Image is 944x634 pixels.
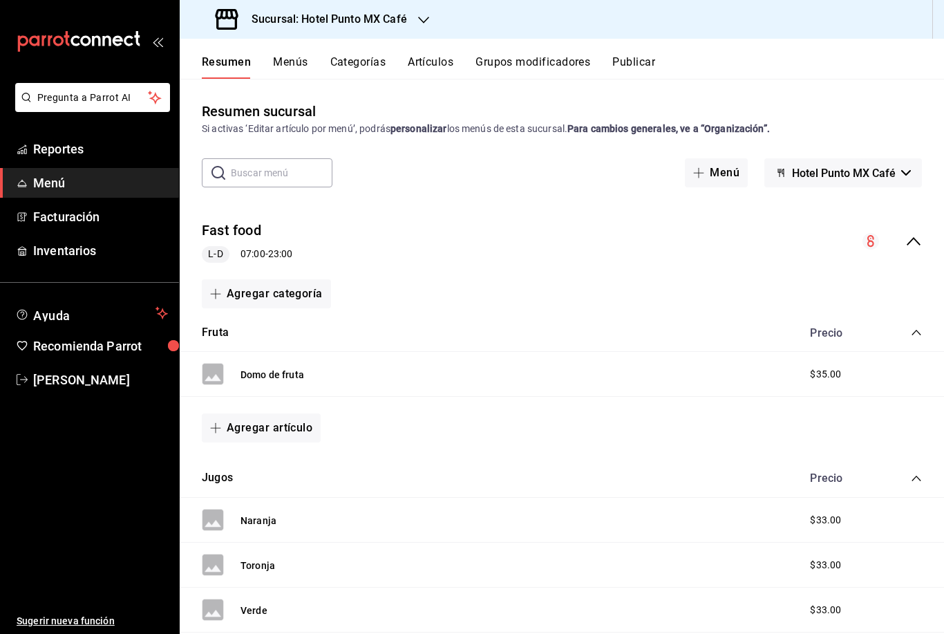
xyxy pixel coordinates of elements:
[810,367,841,382] span: $35.00
[810,513,841,528] span: $33.00
[911,327,922,338] button: collapse-category-row
[15,83,170,112] button: Pregunta a Parrot AI
[33,207,168,226] span: Facturación
[240,604,267,617] button: Verde
[764,158,922,187] button: Hotel Punto MX Café
[273,55,308,79] button: Menús
[796,472,885,485] div: Precio
[685,158,748,187] button: Menú
[152,36,163,47] button: open_drawer_menu
[202,55,251,79] button: Resumen
[612,55,655,79] button: Publicar
[33,371,168,389] span: [PERSON_NAME]
[810,603,841,617] span: $33.00
[180,209,944,274] div: collapse-menu-row
[810,558,841,572] span: $33.00
[33,174,168,192] span: Menú
[37,91,149,105] span: Pregunta a Parrot AI
[202,122,922,136] div: Si activas ‘Editar artículo por menú’, podrás los menús de esta sucursal.
[202,470,233,486] button: Jugos
[240,514,276,528] button: Naranja
[390,123,447,134] strong: personalizar
[202,246,292,263] div: 07:00 - 23:00
[408,55,453,79] button: Artículos
[202,221,261,241] button: Fast food
[202,325,229,341] button: Fruta
[796,326,885,339] div: Precio
[33,337,168,355] span: Recomienda Parrot
[240,11,407,28] h3: Sucursal: Hotel Punto MX Café
[240,368,304,382] button: Domo de fruta
[911,473,922,484] button: collapse-category-row
[792,167,896,180] span: Hotel Punto MX Café
[330,55,386,79] button: Categorías
[17,614,168,628] span: Sugerir nueva función
[202,247,228,261] span: L-D
[33,241,168,260] span: Inventarios
[240,559,275,572] button: Toronja
[231,159,332,187] input: Buscar menú
[202,413,321,442] button: Agregar artículo
[202,279,331,308] button: Agregar categoría
[202,101,316,122] div: Resumen sucursal
[33,305,150,321] span: Ayuda
[567,123,770,134] strong: Para cambios generales, ve a “Organización”.
[202,55,944,79] div: navigation tabs
[33,140,168,158] span: Reportes
[475,55,590,79] button: Grupos modificadores
[10,100,170,115] a: Pregunta a Parrot AI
